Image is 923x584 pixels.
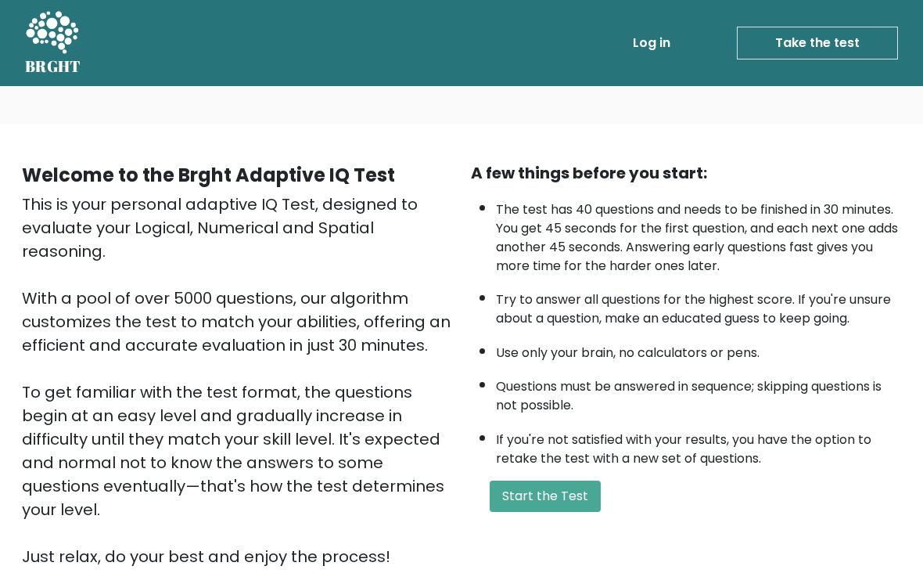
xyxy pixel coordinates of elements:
[496,423,901,468] li: If you're not satisfied with your results, you have the option to retake the test with a new set ...
[496,283,901,328] li: Try to answer all questions for the highest score. If you're unsure about a question, make an edu...
[496,370,901,415] li: Questions must be answered in sequence; skipping questions is not possible.
[471,161,901,185] div: A few things before you start:
[496,193,901,276] li: The test has 40 questions and needs to be finished in 30 minutes. You get 45 seconds for the firs...
[496,336,901,362] li: Use only your brain, no calculators or pens.
[737,27,898,59] a: Take the test
[25,57,81,76] h5: BRGHT
[490,481,601,512] button: Start the Test
[627,27,677,59] a: Log in
[22,193,452,568] div: This is your personal adaptive IQ Test, designed to evaluate your Logical, Numerical and Spatial ...
[22,162,395,188] b: Welcome to the Brght Adaptive IQ Test
[25,6,81,80] a: BRGHT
